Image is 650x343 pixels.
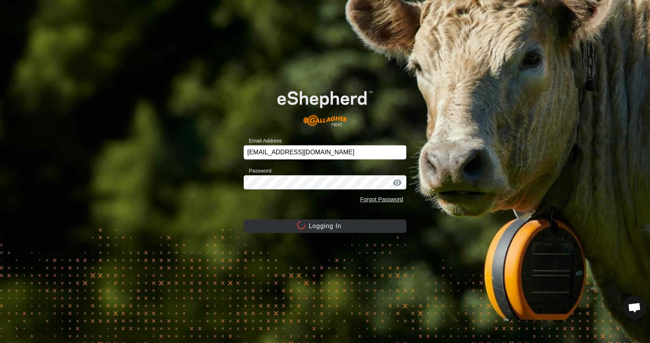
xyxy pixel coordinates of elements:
input: Email Address [244,145,406,159]
label: Password [244,167,271,175]
a: Forgot Password [360,196,403,202]
label: Email Address [244,137,282,145]
a: Open chat [623,296,646,319]
button: Logging In [244,219,406,233]
img: E-shepherd Logo [260,77,390,133]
